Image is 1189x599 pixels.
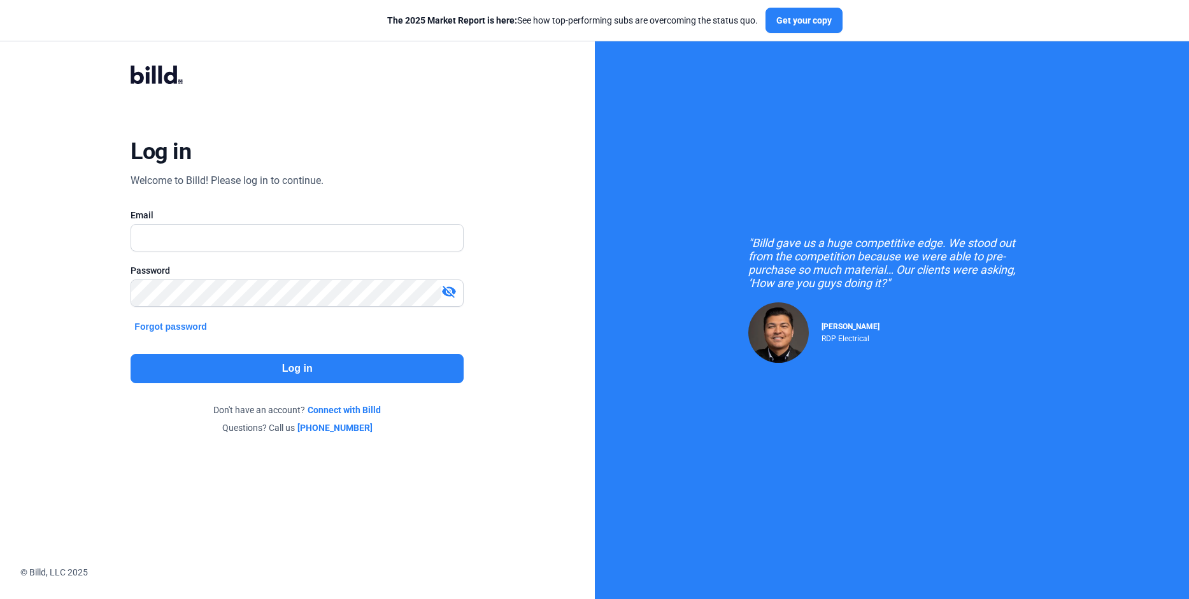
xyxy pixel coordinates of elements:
div: Log in [131,137,191,166]
button: Forgot password [131,320,211,334]
img: Raul Pacheco [748,302,809,363]
div: "Billd gave us a huge competitive edge. We stood out from the competition because we were able to... [748,236,1035,290]
a: [PHONE_NUMBER] [297,421,373,434]
div: See how top-performing subs are overcoming the status quo. [387,14,758,27]
div: Don't have an account? [131,404,464,416]
div: Password [131,264,464,277]
div: Welcome to Billd! Please log in to continue. [131,173,324,188]
span: [PERSON_NAME] [822,322,879,331]
div: Questions? Call us [131,421,464,434]
div: RDP Electrical [822,331,879,343]
button: Log in [131,354,464,383]
span: The 2025 Market Report is here: [387,15,517,25]
div: Email [131,209,464,222]
a: Connect with Billd [308,404,381,416]
mat-icon: visibility_off [441,284,457,299]
button: Get your copy [765,8,843,33]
